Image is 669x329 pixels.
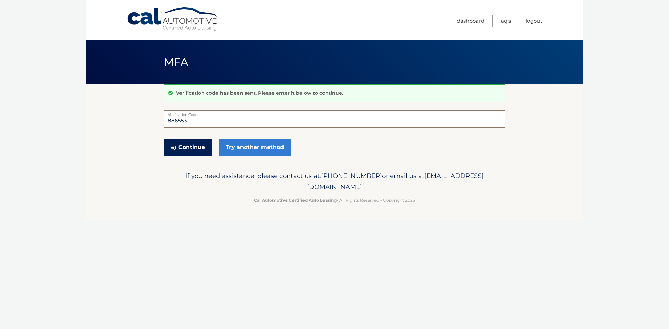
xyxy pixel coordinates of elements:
a: Cal Automotive [127,7,220,31]
button: Continue [164,139,212,156]
a: Try another method [219,139,291,156]
span: [EMAIL_ADDRESS][DOMAIN_NAME] [307,172,484,191]
a: Logout [526,15,542,27]
label: Verification Code [164,110,505,116]
a: FAQ's [499,15,511,27]
p: - All Rights Reserved - Copyright 2025 [168,197,501,204]
strong: Cal Automotive Certified Auto Leasing [254,198,337,203]
span: [PHONE_NUMBER] [321,172,382,180]
p: Verification code has been sent. Please enter it below to continue. [176,90,343,96]
a: Dashboard [457,15,484,27]
span: MFA [164,56,188,68]
input: Verification Code [164,110,505,128]
p: If you need assistance, please contact us at: or email us at [168,170,501,192]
